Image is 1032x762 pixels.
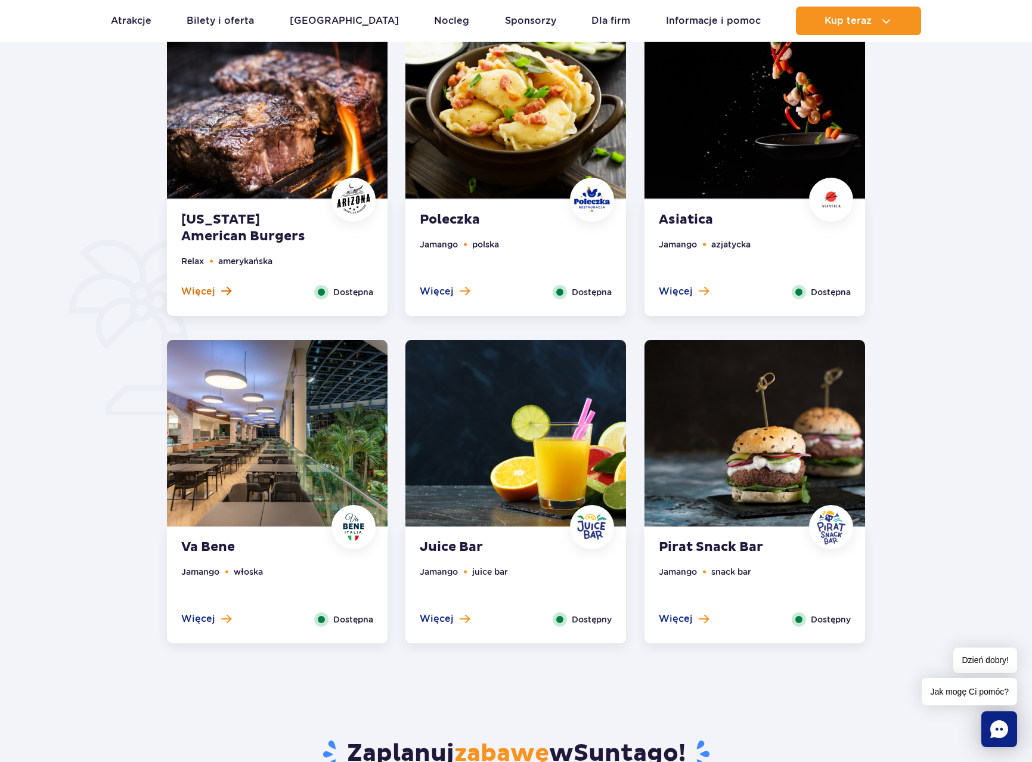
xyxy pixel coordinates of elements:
li: amerykańska [218,255,272,268]
li: Jamango [420,238,458,251]
span: Więcej [659,285,693,298]
span: Więcej [420,612,454,625]
span: Więcej [181,285,215,298]
strong: Pirat Snack Bar [659,539,803,556]
button: Więcej [420,285,470,298]
span: Dostępna [333,286,373,299]
span: Więcej [420,285,454,298]
span: Dzień dobry! [953,648,1017,673]
li: Relax [181,255,204,268]
span: Dostępny [811,613,851,626]
span: Więcej [181,612,215,625]
button: Więcej [181,285,231,298]
img: Asiatica [644,12,865,199]
a: Informacje i pomoc [666,7,761,35]
li: azjatycka [711,238,751,251]
img: Pirat Snack Bar [813,509,849,545]
span: Jak mogę Ci pomóc? [922,678,1017,705]
button: Więcej [659,612,709,625]
button: Więcej [420,612,470,625]
img: Pirat Snack Bar [644,340,865,526]
img: Poleczka [405,12,626,199]
span: Dostępna [811,286,851,299]
li: Jamango [420,565,458,578]
a: Dla firm [591,7,630,35]
span: Dostępny [572,613,612,626]
span: Dostępna [333,613,373,626]
li: włoska [234,565,263,578]
span: Dostępna [572,286,612,299]
li: snack bar [711,565,751,578]
span: Kup teraz [825,16,872,26]
strong: Juice Bar [420,539,564,556]
img: Va Bene [167,340,388,526]
button: Więcej [181,612,231,625]
img: Arizona American Burgers [336,182,371,218]
img: Juice Bar [405,340,626,526]
li: Jamango [659,565,697,578]
img: Juice Bar [574,509,610,545]
li: Jamango [181,565,219,578]
img: Poleczka [574,182,610,218]
img: Arizona American Burgers [167,12,388,199]
a: [GEOGRAPHIC_DATA] [290,7,399,35]
li: juice bar [472,565,508,578]
strong: Asiatica [659,212,803,228]
img: Va Bene [336,509,371,545]
button: Więcej [659,285,709,298]
li: Jamango [659,238,697,251]
strong: Va Bene [181,539,326,556]
div: Chat [981,711,1017,747]
button: Kup teraz [796,7,921,35]
a: Atrakcje [111,7,151,35]
strong: Poleczka [420,212,564,228]
strong: [US_STATE] American Burgers [181,212,326,245]
li: polska [472,238,499,251]
a: Nocleg [434,7,469,35]
span: Więcej [659,612,693,625]
a: Bilety i oferta [187,7,254,35]
img: Asiatica [813,186,849,213]
a: Sponsorzy [505,7,556,35]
